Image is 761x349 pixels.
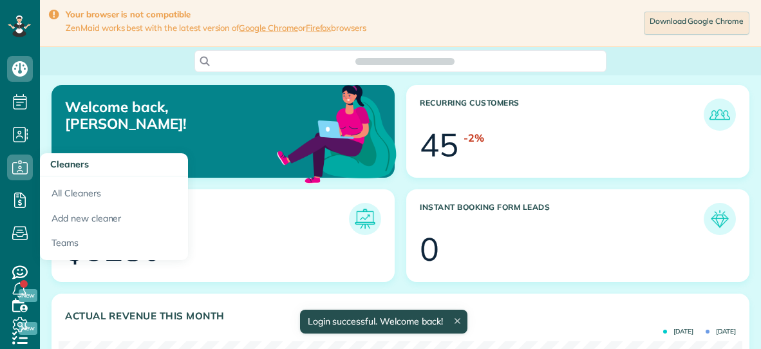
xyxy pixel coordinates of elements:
[40,206,188,231] a: Add new cleaner
[706,328,736,335] span: [DATE]
[420,99,704,131] h3: Recurring Customers
[663,328,693,335] span: [DATE]
[65,233,162,265] div: $3280
[707,206,733,232] img: icon_form_leads-04211a6a04a5b2264e4ee56bc0799ec3eb69b7e499cbb523a139df1d13a81ae0.png
[65,310,736,322] h3: Actual Revenue this month
[66,23,366,33] span: ZenMaid works best with the latest version of or browsers
[40,231,188,260] a: Teams
[420,233,439,265] div: 0
[66,9,366,20] strong: Your browser is not compatible
[644,12,749,35] a: Download Google Chrome
[464,131,484,146] div: -2%
[40,176,188,206] a: All Cleaners
[368,55,441,68] span: Search ZenMaid…
[420,203,704,235] h3: Instant Booking Form Leads
[707,102,733,127] img: icon_recurring_customers-cf858462ba22bcd05b5a5880d41d6543d210077de5bb9ebc9590e49fd87d84ed.png
[306,23,332,33] a: Firefox
[50,158,89,170] span: Cleaners
[299,310,467,334] div: Login successful. Welcome back!
[274,70,399,195] img: dashboard_welcome-42a62b7d889689a78055ac9021e634bf52bae3f8056760290aed330b23ab8690.png
[65,99,287,133] p: Welcome back, [PERSON_NAME]!
[420,129,458,161] div: 45
[352,206,378,232] img: icon_forecast_revenue-8c13a41c7ed35a8dcfafea3cbb826a0462acb37728057bba2d056411b612bbbe.png
[239,23,298,33] a: Google Chrome
[65,203,349,235] h3: Forecast Revenue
